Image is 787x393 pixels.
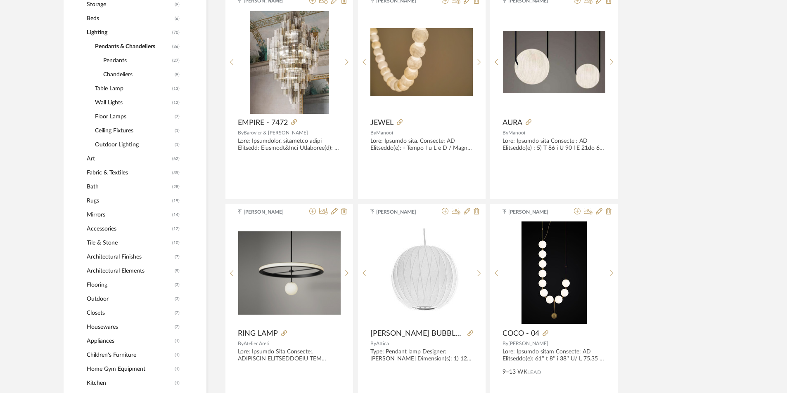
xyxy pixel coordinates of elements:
[250,11,329,114] img: EMPIRE - 7472
[175,68,180,81] span: (9)
[503,348,605,362] div: Lore: Ipsumdo sitam Consecte: AD Elitseddo(e): 61’’ t 8’’ i 38’’ U/ L 75.35 E D 51.29 M A 610.85 ...
[244,208,296,216] span: [PERSON_NAME]
[87,194,170,208] span: Rugs
[87,320,173,334] span: Housewares
[527,369,541,375] span: Lead
[370,118,393,127] span: JEWEL
[503,118,522,127] span: AURA
[238,341,244,346] span: By
[508,130,525,135] span: Manooi
[503,341,508,346] span: By
[244,341,269,346] span: Atelier Areti
[175,334,180,348] span: (1)
[87,166,170,180] span: Fabric & Textiles
[87,376,173,390] span: Kitchen
[522,221,587,325] img: COCO - 04
[172,222,180,235] span: (12)
[508,341,548,346] span: [PERSON_NAME]
[87,152,170,166] span: Art
[87,278,173,292] span: Flooring
[175,12,180,25] span: (6)
[175,250,180,264] span: (7)
[95,96,170,110] span: Wall Lights
[376,208,428,216] span: [PERSON_NAME]
[172,208,180,221] span: (14)
[374,221,469,325] img: NELSON BUBBLE BALL CRISSCROSS
[172,26,180,39] span: (70)
[103,68,173,82] span: Chandeliers
[370,348,473,362] div: Type: Pendant lamp Designer: [PERSON_NAME] Dimension(s): 1) 12"h x 12.75"dia 2) 15.5"h x 19"dia E...
[172,54,180,67] span: (27)
[103,54,170,68] span: Pendants
[87,292,173,306] span: Outdoor
[95,124,173,138] span: Ceiling Fixtures
[175,362,180,376] span: (1)
[172,180,180,193] span: (28)
[87,264,173,278] span: Architectural Elements
[95,110,173,124] span: Floor Lamps
[376,130,393,135] span: Manooi
[172,152,180,165] span: (62)
[508,208,560,216] span: [PERSON_NAME]
[87,236,170,250] span: Tile & Stone
[370,130,376,135] span: By
[175,138,180,151] span: (1)
[175,306,180,320] span: (2)
[175,377,180,390] span: (1)
[87,306,173,320] span: Closets
[172,96,180,109] span: (12)
[370,329,464,338] span: [PERSON_NAME] BUBBLE BALL CRISSCROSS
[87,250,173,264] span: Architectural Finishes
[172,82,180,95] span: (13)
[175,292,180,306] span: (3)
[244,130,308,135] span: Barovier & [PERSON_NAME]
[238,138,341,152] div: Lore: Ipsumdolor, sitametco adipi Elitsedd: Eiusmodt&Inci Utlaboree(d): M 12al e A 086mi Veniamqu...
[503,368,527,377] span: 9–13 WK
[175,264,180,278] span: (5)
[87,222,170,236] span: Accessories
[238,118,288,127] span: EMPIRE - 7472
[175,124,180,137] span: (1)
[172,40,180,53] span: (36)
[376,341,389,346] span: Attica
[87,26,170,40] span: Lighting
[95,40,170,54] span: Pendants & Chandeliers
[370,28,473,96] img: JEWEL
[238,130,244,135] span: By
[87,348,173,362] span: Children's Furniture
[172,166,180,179] span: (35)
[87,334,173,348] span: Appliances
[238,231,341,314] img: RING LAMP
[370,138,473,152] div: Lore: Ipsumdo sita. Consecte: AD Elitseddo(e): - Tempo I u L e D / Magnaa Enima minimveni 280 101...
[238,329,278,338] span: RING LAMP
[175,348,180,362] span: (1)
[172,236,180,249] span: (10)
[175,110,180,123] span: (7)
[175,278,180,292] span: (3)
[95,82,170,96] span: Table Lamp
[370,341,376,346] span: By
[87,12,173,26] span: Beds
[503,31,605,94] img: AURA
[238,348,341,362] div: Lore: Ipsumdo Sita Consecte:. ADIPISCIN ELITSEDDOEIU TEM INCIDIDU UTLABOREETDO Magnaaliq(e) : Adm...
[172,194,180,207] span: (19)
[503,130,508,135] span: By
[175,320,180,334] span: (2)
[87,362,173,376] span: Home Gym Equipment
[503,138,605,152] div: Lore: Ipsumdo sita Consecte : AD Elitseddo(e) : 5) T 86 i U 90 l E 21do 6) M 26 a E 76 a M 07ve Q...
[95,138,173,152] span: Outdoor Lighting
[87,180,170,194] span: Bath
[503,329,539,338] span: COCO - 04
[87,208,170,222] span: Mirrors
